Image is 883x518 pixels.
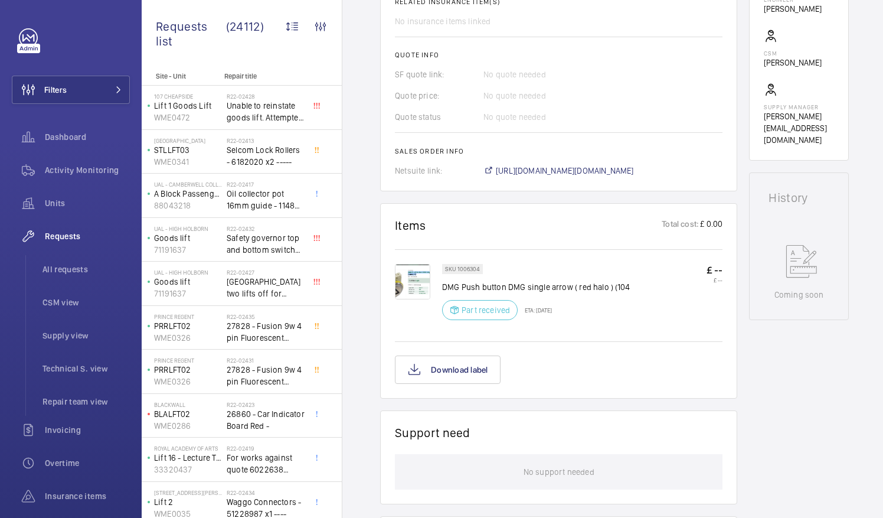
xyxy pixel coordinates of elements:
span: [URL][DOMAIN_NAME][DOMAIN_NAME] [496,165,634,177]
span: 27828 - Fusion 9w 4 pin Fluorescent Lamp / Bulb - Used on Prince regent lift No2 car top test con... [227,364,305,387]
a: [URL][DOMAIN_NAME][DOMAIN_NAME] [483,165,634,177]
img: KWwFvayjrlCWAsthP2UGeGG6rk8Yk5b7IYEkdZ-qieITlmFA.png [395,264,430,299]
h2: R22-02432 [227,225,305,232]
p: Supply manager [764,103,834,110]
p: royal academy of arts [154,445,222,452]
p: WME0326 [154,376,222,387]
span: Safety governor top and bottom switches not working from an immediate defect. Lift passenger lift... [227,232,305,256]
p: DMG Push button DMG single arrow ( red halo ) (104 [442,281,630,293]
h2: R22-02423 [227,401,305,408]
span: Requests [45,230,130,242]
button: Filters [12,76,130,104]
button: Download label [395,356,501,384]
p: 71191637 [154,244,222,256]
p: WME0472 [154,112,222,123]
p: No support needed [524,454,594,490]
p: PRRLFT02 [154,364,222,376]
p: £ -- [707,276,722,284]
span: Supply view [42,330,130,341]
h1: History [768,192,829,204]
p: Goods lift [154,232,222,244]
p: Lift 16 - Lecture Theater Disabled Lift ([PERSON_NAME]) ([GEOGRAPHIC_DATA] ) [154,452,222,464]
h2: R22-02434 [227,489,305,496]
span: Technical S. view [42,363,130,374]
span: For works against quote 6022638 @£2197.00 [227,452,305,475]
span: Selcom Lock Rollers - 6182020 x2 ----- [227,144,305,168]
span: Overtime [45,457,130,469]
p: BLALFT02 [154,408,222,420]
h2: R22-02419 [227,445,305,452]
p: WME0341 [154,156,222,168]
p: WME0326 [154,332,222,344]
p: Blackwall [154,401,222,408]
p: Total cost: [662,218,699,233]
p: Lift 1 Goods Lift [154,100,222,112]
p: 107 Cheapside [154,93,222,100]
span: [GEOGRAPHIC_DATA] two lifts off for safety governor rope switches at top and bottom. Immediate de... [227,276,305,299]
h2: R22-02413 [227,137,305,144]
p: 88043218 [154,200,222,211]
p: CSM [764,50,822,57]
p: Goods lift [154,276,222,288]
span: Invoicing [45,424,130,436]
p: UAL - High Holborn [154,225,222,232]
h2: R22-02431 [227,357,305,364]
span: Activity Monitoring [45,164,130,176]
p: £ -- [707,264,722,276]
span: Oil collector pot 16mm guide - 11482 x2 [227,188,305,211]
span: Dashboard [45,131,130,143]
h2: Quote info [395,51,722,59]
p: WME0286 [154,420,222,432]
p: [PERSON_NAME][EMAIL_ADDRESS][DOMAIN_NAME] [764,110,834,146]
span: Repair team view [42,396,130,408]
h2: R22-02435 [227,313,305,320]
p: ETA: [DATE] [518,307,552,314]
p: Repair title [224,72,302,80]
p: [PERSON_NAME] [764,57,822,69]
p: Site - Unit [142,72,220,80]
p: STLLFT03 [154,144,222,156]
span: Unable to reinstate goods lift. Attempted to swap control boards with PL2, no difference. Technic... [227,100,305,123]
p: Coming soon [774,289,824,301]
span: All requests [42,263,130,275]
p: 71191637 [154,288,222,299]
span: Requests list [156,19,226,48]
p: PRRLFT02 [154,320,222,332]
h2: R22-02417 [227,181,305,188]
h1: Items [395,218,426,233]
h2: R22-02428 [227,93,305,100]
span: Units [45,197,130,209]
h2: R22-02427 [227,269,305,276]
p: UAL - Camberwell College of Arts [154,181,222,188]
p: SKU 1006304 [445,267,480,271]
p: [GEOGRAPHIC_DATA] [154,137,222,144]
span: 27828 - Fusion 9w 4 pin Fluorescent Lamp / Bulb - Used on Prince regent lift No2 car top test con... [227,320,305,344]
p: UAL - High Holborn [154,269,222,276]
p: Lift 2 [154,496,222,508]
p: Prince Regent [154,357,222,364]
p: Prince Regent [154,313,222,320]
p: 33320437 [154,464,222,475]
p: A Block Passenger Lift 2 (B) L/H [154,188,222,200]
p: Part received [462,304,510,316]
span: Insurance items [45,490,130,502]
p: [STREET_ADDRESS][PERSON_NAME] [154,489,222,496]
p: [PERSON_NAME] [764,3,822,15]
span: 26860 - Car Indicator Board Red - [227,408,305,432]
span: Filters [44,84,67,96]
p: £ 0.00 [699,218,722,233]
h2: Sales order info [395,147,722,155]
h1: Support need [395,425,470,440]
span: CSM view [42,297,130,308]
